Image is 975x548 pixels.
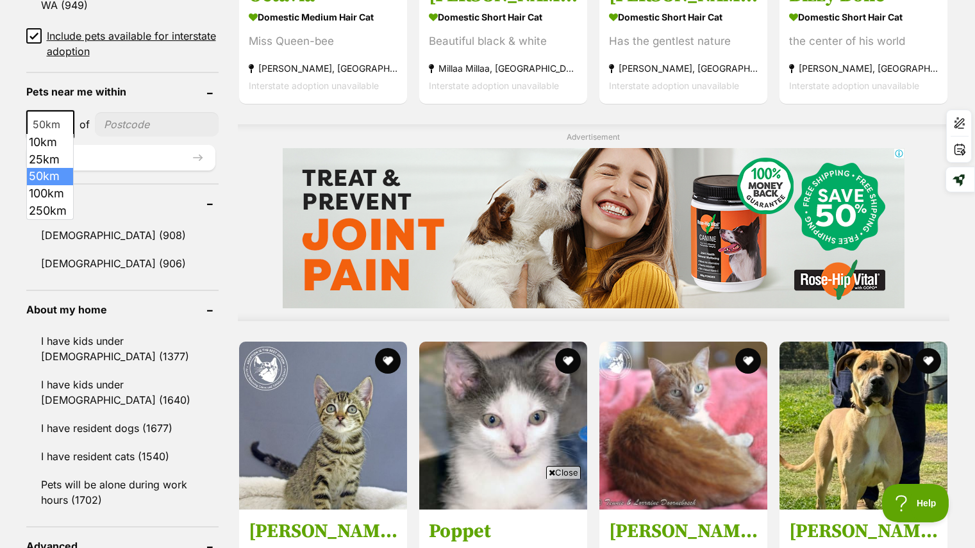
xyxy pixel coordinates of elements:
img: Treakle - Domestic Short Hair Cat [599,342,767,510]
a: I have kids under [DEMOGRAPHIC_DATA] (1377) [26,328,219,370]
header: Gender [26,197,219,209]
strong: [PERSON_NAME], [GEOGRAPHIC_DATA] [609,60,758,77]
iframe: Help Scout Beacon - Open [882,484,949,522]
li: 10km [27,134,73,151]
iframe: Advertisement [283,148,904,308]
a: I have kids under [DEMOGRAPHIC_DATA] (1640) [26,371,219,413]
strong: Domestic Short Hair Cat [429,8,578,26]
button: favourite [375,348,401,374]
img: Butler - Rhodesian Ridgeback Dog [779,342,947,510]
input: postcode [95,112,219,137]
span: 50km [28,115,73,133]
span: Interstate adoption unavailable [789,80,919,91]
img: Poppet - Domestic Short Hair Cat [419,342,587,510]
div: Has the gentlest nature [609,33,758,50]
li: 250km [27,203,73,220]
a: I have resident cats (1540) [26,443,219,470]
div: Miss Queen-bee [249,33,397,50]
li: 50km [27,168,73,185]
li: 100km [27,185,73,203]
iframe: Advertisement [254,484,721,542]
span: of [79,117,90,132]
strong: Millaa Millaa, [GEOGRAPHIC_DATA] [429,60,578,77]
strong: [PERSON_NAME], [GEOGRAPHIC_DATA] [789,60,938,77]
span: Interstate adoption unavailable [609,80,739,91]
header: About my home [26,304,219,315]
li: 25km [27,151,73,169]
button: favourite [555,348,581,374]
button: favourite [735,348,761,374]
img: Millicent - Domestic Short Hair (DSH) Cat [239,342,407,510]
button: Update [26,145,215,170]
span: Interstate adoption unavailable [249,80,379,91]
a: Include pets available for interstate adoption [26,28,219,59]
strong: [PERSON_NAME], [GEOGRAPHIC_DATA] [249,60,397,77]
h3: [PERSON_NAME] [249,519,397,543]
div: Advertisement [238,124,949,321]
a: [DEMOGRAPHIC_DATA] (906) [26,250,219,277]
span: Interstate adoption unavailable [429,80,559,91]
span: 50km [26,110,74,138]
strong: Domestic Short Hair Cat [789,8,938,26]
strong: Domestic Medium Hair Cat [249,8,397,26]
span: Close [546,466,581,479]
h3: [PERSON_NAME] [789,519,938,543]
a: [DEMOGRAPHIC_DATA] (908) [26,222,219,249]
strong: Domestic Short Hair Cat [609,8,758,26]
header: Pets near me within [26,86,219,97]
button: favourite [916,348,942,374]
a: Pets will be alone during work hours (1702) [26,471,219,513]
div: the center of his world [789,33,938,50]
span: Include pets available for interstate adoption [47,28,219,59]
div: Beautiful black & white [429,33,578,50]
a: I have resident dogs (1677) [26,415,219,442]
